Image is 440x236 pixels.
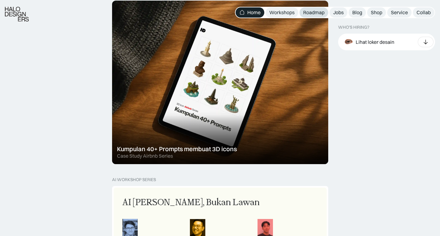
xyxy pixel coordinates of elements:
a: Home [236,7,264,18]
div: Shop [371,9,382,16]
div: Roadmap [303,9,325,16]
div: AI [PERSON_NAME], Bukan Lawan [122,196,260,209]
a: Shop [367,7,386,18]
div: Service [391,9,408,16]
a: Jobs [329,7,347,18]
a: Workshops [266,7,298,18]
div: Lihat loker desain [356,39,394,45]
div: Workshops [269,9,295,16]
div: AI Workshop Series [112,177,156,182]
div: Collab [417,9,431,16]
div: WHO’S HIRING? [338,25,369,30]
div: Blog [352,9,362,16]
a: Kumpulan 40+ Prompts membuat 3D iconsCase Study Airbnb Series [112,1,328,164]
div: Home [247,9,261,16]
a: Roadmap [300,7,328,18]
div: Jobs [333,9,344,16]
a: Collab [413,7,434,18]
a: Service [387,7,412,18]
a: Blog [349,7,366,18]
